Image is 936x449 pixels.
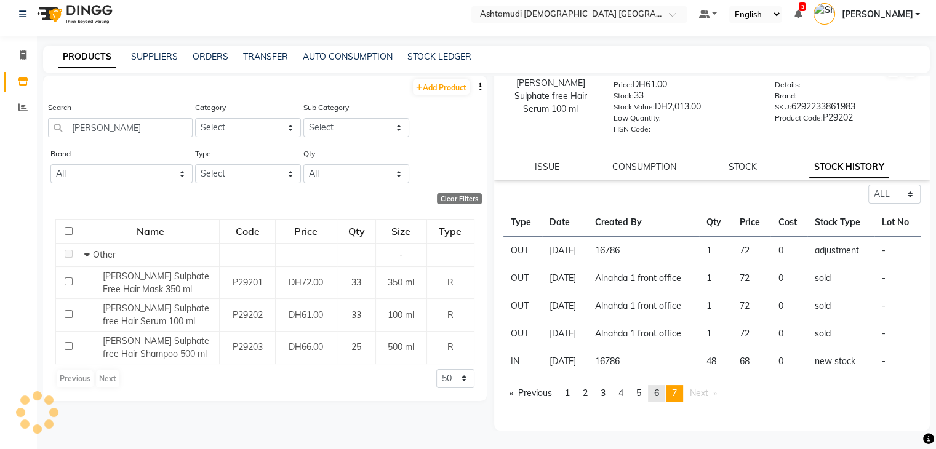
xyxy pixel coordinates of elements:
[770,237,807,265] td: 0
[243,51,288,62] a: TRANSFER
[542,348,588,375] td: [DATE]
[233,341,263,352] span: P29203
[542,292,588,320] td: [DATE]
[841,8,913,21] span: [PERSON_NAME]
[770,320,807,348] td: 0
[437,193,482,204] div: Clear Filters
[542,209,588,237] th: Date
[699,237,732,265] td: 1
[699,209,732,237] th: Qty
[565,387,570,399] span: 1
[654,387,659,399] span: 6
[807,264,874,292] td: sold
[289,309,323,320] span: DH61.00
[614,124,650,135] label: HSN Code:
[542,237,588,265] td: [DATE]
[874,320,921,348] td: -
[874,237,921,265] td: -
[588,320,700,348] td: Alnahda 1 front office
[351,277,361,288] span: 33
[506,77,596,116] div: [PERSON_NAME] Sulphate free Hair Serum 100 ml
[50,148,71,159] label: Brand
[103,271,209,295] span: [PERSON_NAME] Sulphate Free Hair Mask 350 ml
[612,161,676,172] a: CONSUMPTION
[276,220,336,242] div: Price
[407,51,471,62] a: STOCK LEDGER
[809,156,889,178] a: STOCK HISTORY
[614,78,756,95] div: DH61.00
[614,79,633,90] label: Price:
[775,113,823,124] label: Product Code:
[874,264,921,292] td: -
[770,264,807,292] td: 0
[775,90,797,101] label: Brand:
[770,292,807,320] td: 0
[636,387,641,399] span: 5
[193,51,228,62] a: ORDERS
[388,341,414,352] span: 500 ml
[588,348,700,375] td: 16786
[233,277,263,288] span: P29201
[732,209,770,237] th: Price
[303,102,349,113] label: Sub Category
[542,264,588,292] td: [DATE]
[807,320,874,348] td: sold
[93,249,116,260] span: Other
[48,102,71,113] label: Search
[874,292,921,320] td: -
[503,385,921,402] nav: Pagination
[775,111,918,129] div: P29202
[729,161,757,172] a: STOCK
[732,320,770,348] td: 72
[588,292,700,320] td: Alnahda 1 front office
[732,264,770,292] td: 72
[588,209,700,237] th: Created By
[732,292,770,320] td: 72
[503,209,542,237] th: Type
[303,148,315,159] label: Qty
[503,348,542,375] td: IN
[351,341,361,352] span: 25
[447,309,454,320] span: R
[84,249,93,260] span: Collapse Row
[807,292,874,320] td: sold
[447,277,454,288] span: R
[82,220,218,242] div: Name
[814,3,835,25] img: Shilpa Anil
[690,387,708,399] span: Next
[220,220,274,242] div: Code
[732,237,770,265] td: 72
[503,237,542,265] td: OUT
[503,264,542,292] td: OUT
[388,277,414,288] span: 350 ml
[614,90,634,101] label: Stock:
[775,79,801,90] label: Details:
[535,161,559,172] a: ISSUE
[807,209,874,237] th: Stock Type
[399,249,403,260] span: -
[377,220,425,242] div: Size
[672,387,677,399] span: 7
[614,113,661,124] label: Low Quantity:
[732,348,770,375] td: 68
[770,348,807,375] td: 0
[289,341,323,352] span: DH66.00
[614,101,655,113] label: Stock Value:
[195,148,211,159] label: Type
[799,2,806,11] span: 3
[601,387,606,399] span: 3
[289,277,323,288] span: DH72.00
[503,385,558,402] a: Previous
[58,46,116,68] a: PRODUCTS
[233,309,263,320] span: P29202
[794,9,801,20] a: 3
[588,237,700,265] td: 16786
[338,220,375,242] div: Qty
[447,341,454,352] span: R
[588,264,700,292] td: Alnahda 1 front office
[48,118,193,137] input: Search by product name or code
[103,335,209,359] span: [PERSON_NAME] Sulphate free Hair Shampoo 500 ml
[775,100,918,117] div: 6292233861983
[542,320,588,348] td: [DATE]
[614,100,756,117] div: DH2,013.00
